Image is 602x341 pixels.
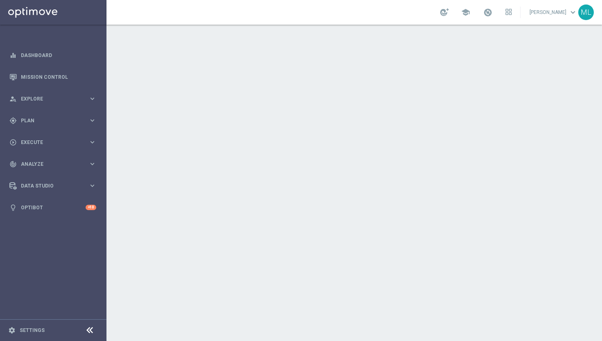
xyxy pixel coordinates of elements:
a: Settings [20,328,45,333]
button: equalizer Dashboard [9,52,97,59]
a: Mission Control [21,66,96,88]
i: gps_fixed [9,117,17,124]
button: track_changes Analyze keyboard_arrow_right [9,161,97,167]
i: track_changes [9,160,17,168]
div: Mission Control [9,66,96,88]
button: Data Studio keyboard_arrow_right [9,183,97,189]
i: keyboard_arrow_right [88,95,96,103]
i: settings [8,327,16,334]
i: keyboard_arrow_right [88,182,96,190]
button: lightbulb Optibot +10 [9,204,97,211]
button: play_circle_outline Execute keyboard_arrow_right [9,139,97,146]
a: [PERSON_NAME]keyboard_arrow_down [529,6,578,18]
div: Dashboard [9,44,96,66]
span: Data Studio [21,183,88,188]
span: Analyze [21,162,88,167]
button: Mission Control [9,74,97,80]
i: keyboard_arrow_right [88,160,96,168]
span: school [461,8,470,17]
div: Plan [9,117,88,124]
button: person_search Explore keyboard_arrow_right [9,96,97,102]
i: equalizer [9,52,17,59]
div: Explore [9,95,88,103]
div: Analyze [9,160,88,168]
i: person_search [9,95,17,103]
a: Dashboard [21,44,96,66]
div: +10 [86,205,96,210]
button: gps_fixed Plan keyboard_arrow_right [9,117,97,124]
span: keyboard_arrow_down [568,8,577,17]
i: keyboard_arrow_right [88,117,96,124]
a: Optibot [21,197,86,218]
div: ML [578,5,594,20]
i: play_circle_outline [9,139,17,146]
div: Execute [9,139,88,146]
div: Optibot [9,197,96,218]
i: keyboard_arrow_right [88,138,96,146]
span: Explore [21,96,88,101]
i: lightbulb [9,204,17,211]
div: Data Studio [9,182,88,190]
span: Plan [21,118,88,123]
span: Execute [21,140,88,145]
